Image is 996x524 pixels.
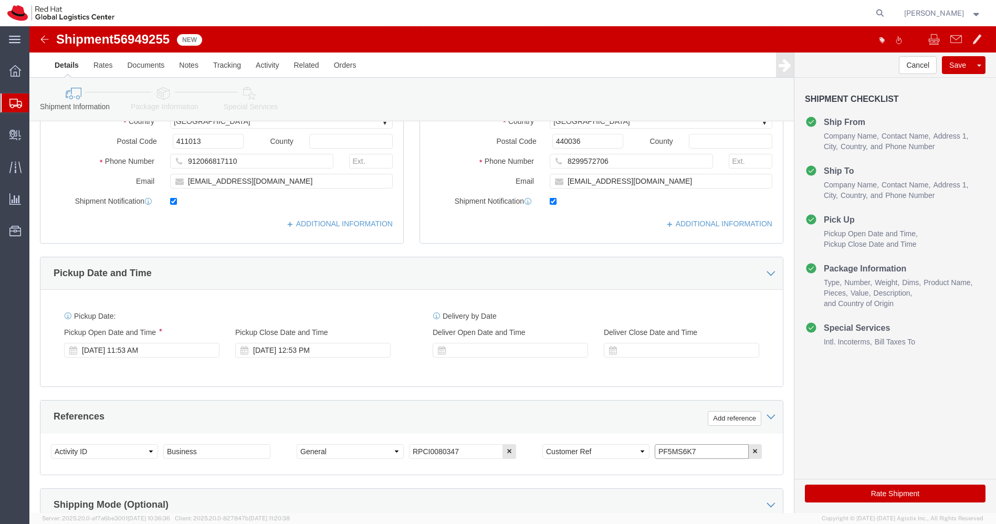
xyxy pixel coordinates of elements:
button: [PERSON_NAME] [904,7,982,19]
span: Nilesh Shinde [905,7,964,19]
img: logo [7,5,114,21]
span: [DATE] 11:20:38 [249,515,290,521]
span: Client: 2025.20.0-827847b [175,515,290,521]
iframe: FS Legacy Container [29,26,996,513]
span: [DATE] 10:36:36 [128,515,170,521]
span: Server: 2025.20.0-af7a6be3001 [42,515,170,521]
span: Copyright © [DATE]-[DATE] Agistix Inc., All Rights Reserved [822,514,983,523]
